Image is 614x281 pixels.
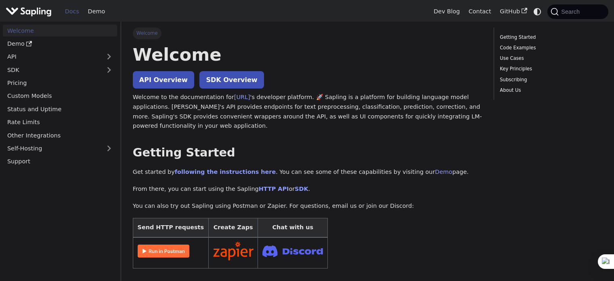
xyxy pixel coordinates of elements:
[3,38,117,50] a: Demo
[259,186,289,192] a: HTTP API
[495,5,531,18] a: GitHub
[138,245,189,258] img: Run in Postman
[464,5,496,18] a: Contact
[547,4,608,19] button: Search (Command+K)
[199,71,264,89] a: SDK Overview
[133,44,482,65] h1: Welcome
[435,169,453,175] a: Demo
[84,5,109,18] a: Demo
[3,116,117,128] a: Rate Limits
[500,87,599,94] a: About Us
[3,51,101,63] a: API
[101,51,117,63] button: Expand sidebar category 'API'
[500,44,599,52] a: Code Examples
[3,77,117,89] a: Pricing
[3,64,101,76] a: SDK
[133,167,482,177] p: Get started by . You can see some of these capabilities by visiting our page.
[500,34,599,41] a: Getting Started
[61,5,84,18] a: Docs
[532,6,543,17] button: Switch between dark and light mode (currently system mode)
[175,169,276,175] a: following the instructions here
[500,76,599,84] a: Subscribing
[3,156,117,167] a: Support
[133,27,161,39] span: Welcome
[133,71,194,89] a: API Overview
[213,242,254,260] img: Connect in Zapier
[3,103,117,115] a: Status and Uptime
[6,6,54,17] a: Sapling.aiSapling.ai
[559,8,585,15] span: Search
[258,218,328,237] th: Chat with us
[3,25,117,36] a: Welcome
[234,94,250,100] a: [URL]
[133,27,482,39] nav: Breadcrumbs
[133,93,482,131] p: Welcome to the documentation for 's developer platform. 🚀 Sapling is a platform for building lang...
[101,64,117,76] button: Expand sidebar category 'SDK'
[133,201,482,211] p: You can also try out Sapling using Postman or Zapier. For questions, email us or join our Discord:
[500,55,599,62] a: Use Cases
[429,5,464,18] a: Dev Blog
[133,218,208,237] th: Send HTTP requests
[295,186,308,192] a: SDK
[262,243,323,260] img: Join Discord
[6,6,52,17] img: Sapling.ai
[3,90,117,102] a: Custom Models
[133,184,482,194] p: From there, you can start using the Sapling or .
[208,218,258,237] th: Create Zaps
[133,146,482,160] h2: Getting Started
[3,129,117,141] a: Other Integrations
[500,65,599,73] a: Key Principles
[3,143,117,154] a: Self-Hosting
